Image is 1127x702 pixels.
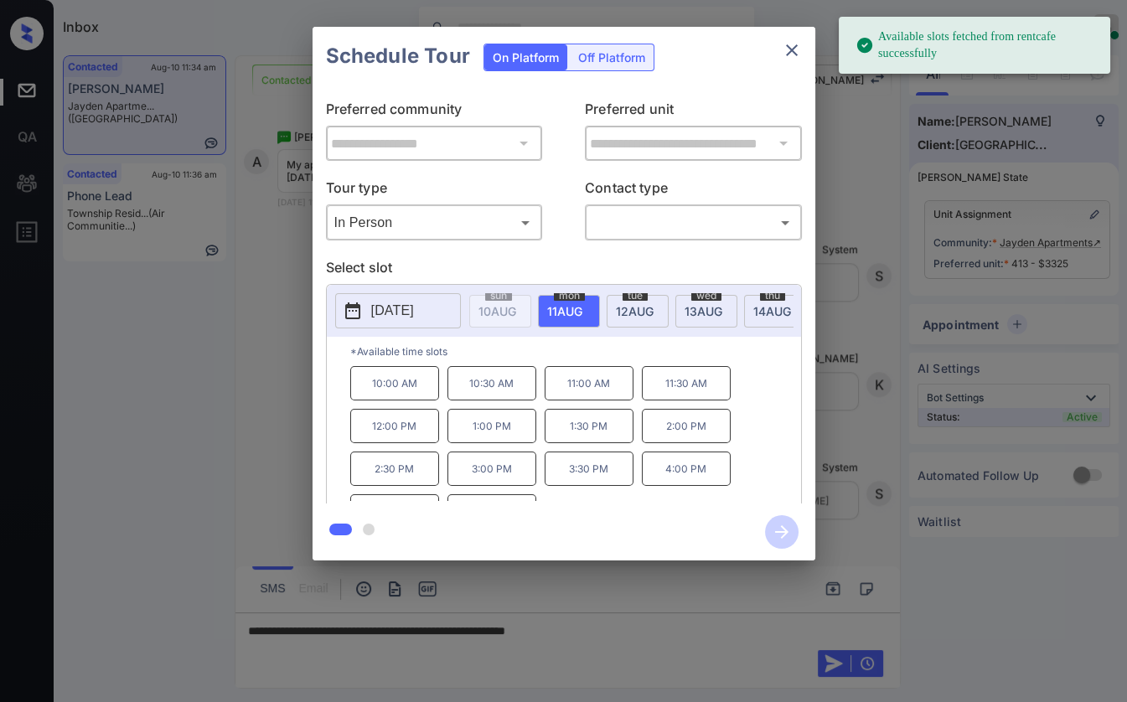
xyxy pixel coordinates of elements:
p: 3:30 PM [545,452,633,486]
span: thu [760,291,785,301]
p: 12:00 PM [350,409,439,443]
span: 14 AUG [753,304,791,318]
p: 2:30 PM [350,452,439,486]
button: close [775,34,809,67]
span: wed [691,291,721,301]
p: Tour type [326,178,543,204]
p: Contact type [585,178,802,204]
p: 4:30 PM [350,494,439,529]
div: Off Platform [570,44,654,70]
p: [DATE] [371,301,414,321]
span: 13 AUG [685,304,722,318]
p: 3:00 PM [447,452,536,486]
p: 4:00 PM [642,452,731,486]
p: Select slot [326,257,802,284]
div: date-select [675,295,737,328]
h2: Schedule Tour [313,27,483,85]
span: 12 AUG [616,304,654,318]
button: btn-next [755,510,809,554]
div: On Platform [484,44,567,70]
div: date-select [538,295,600,328]
button: [DATE] [335,293,461,328]
span: 11 AUG [547,304,582,318]
p: Preferred unit [585,99,802,126]
p: *Available time slots [350,337,801,366]
p: 10:30 AM [447,366,536,400]
p: 2:00 PM [642,409,731,443]
p: 1:00 PM [447,409,536,443]
p: 10:00 AM [350,366,439,400]
p: 1:30 PM [545,409,633,443]
p: 11:00 AM [545,366,633,400]
div: Available slots fetched from rentcafe successfully [856,22,1097,69]
div: date-select [607,295,669,328]
p: 5:30 PM [447,494,536,529]
div: In Person [330,209,539,236]
span: tue [623,291,648,301]
p: 11:30 AM [642,366,731,400]
span: mon [554,291,585,301]
div: date-select [744,295,806,328]
p: Preferred community [326,99,543,126]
